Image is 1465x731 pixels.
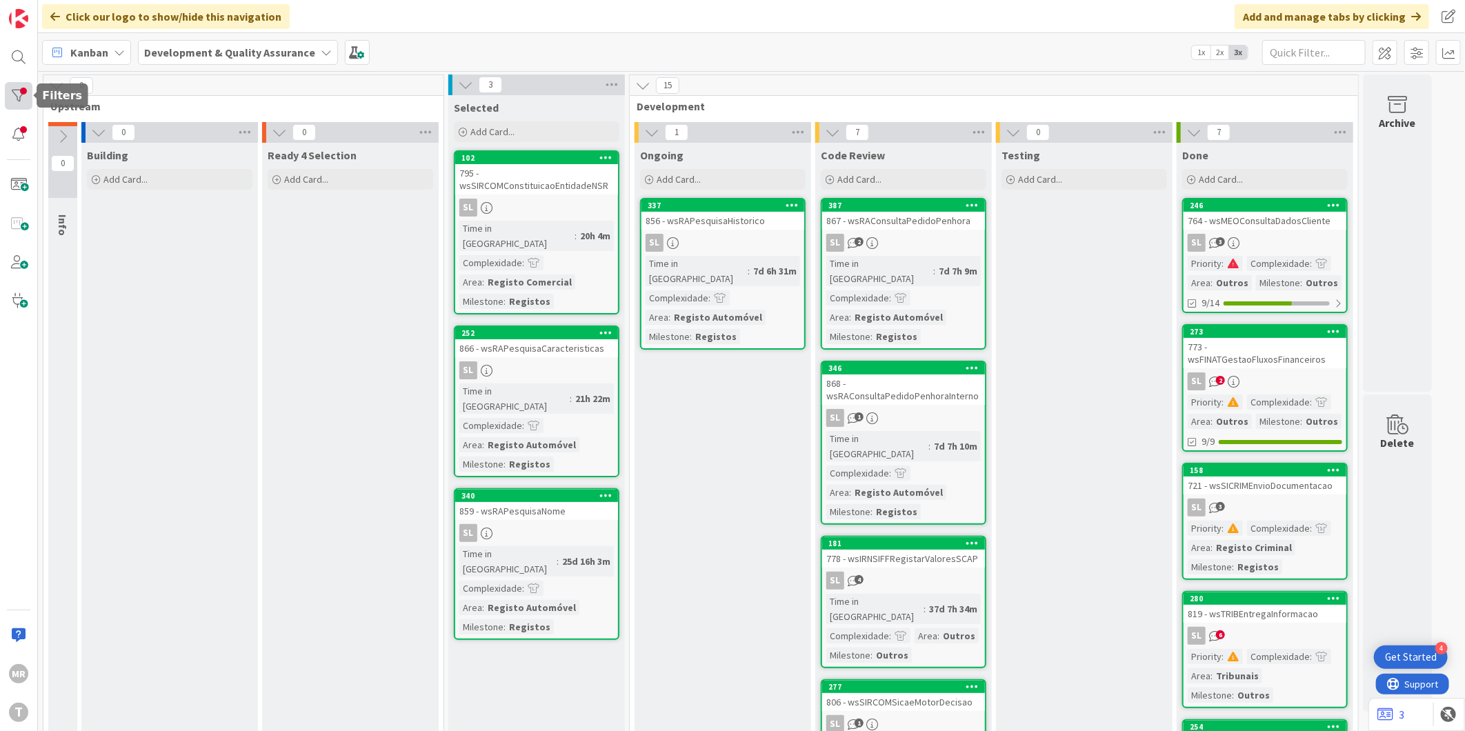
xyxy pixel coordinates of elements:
[641,199,804,212] div: 337
[103,173,148,186] span: Add Card...
[29,2,63,19] span: Support
[1182,463,1348,580] a: 158721 - wsSICRIMEnvioDocumentacaoSLPriority:Complexidade:Area:Registo CriminalMilestone:Registos
[1188,394,1222,410] div: Priority
[928,439,930,454] span: :
[455,361,618,379] div: SL
[1377,706,1404,723] a: 3
[855,412,864,421] span: 1
[1435,642,1448,654] div: 4
[822,550,985,568] div: 778 - wsIRNSIFFRegistarValoresSCAP
[935,263,981,279] div: 7d 7h 9m
[1379,114,1416,131] div: Archive
[482,437,484,452] span: :
[1182,148,1208,162] span: Done
[1310,649,1312,664] span: :
[459,524,477,542] div: SL
[1001,148,1040,162] span: Testing
[1247,649,1310,664] div: Complexidade
[1188,668,1210,683] div: Area
[1182,198,1348,313] a: 246764 - wsMEOConsultaDadosClienteSLPriority:Complexidade:Area:OutrosMilestone:Outros9/14
[1235,4,1429,29] div: Add and manage tabs by clicking
[484,274,575,290] div: Registo Comercial
[870,504,873,519] span: :
[504,619,506,634] span: :
[668,310,670,325] span: :
[56,214,70,236] span: Info
[821,536,986,668] a: 181778 - wsIRNSIFFRegistarValoresSCAPSLTime in [GEOGRAPHIC_DATA]:37d 7h 34mComplexidade:Area:Outr...
[822,374,985,405] div: 868 - wsRAConsultaPedidoPenhoraInterno
[1234,559,1282,574] div: Registos
[826,431,928,461] div: Time in [GEOGRAPHIC_DATA]
[873,329,921,344] div: Registos
[646,256,748,286] div: Time in [GEOGRAPHIC_DATA]
[506,457,554,472] div: Registos
[826,628,889,643] div: Complexidade
[522,255,524,270] span: :
[930,439,981,454] div: 7d 7h 10m
[459,619,504,634] div: Milestone
[1210,540,1213,555] span: :
[1216,376,1225,385] span: 2
[484,600,579,615] div: Registo Automóvel
[1184,326,1346,368] div: 273773 - wsFINATGestaoFluxosFinanceiros
[822,212,985,230] div: 867 - wsRAConsultaPedidoPenhora
[1184,338,1346,368] div: 773 - wsFINATGestaoFluxosFinanceiros
[479,77,502,93] span: 3
[828,539,985,548] div: 181
[826,572,844,590] div: SL
[828,201,985,210] div: 387
[641,212,804,230] div: 856 - wsRAPesquisaHistorico
[1210,275,1213,290] span: :
[1188,275,1210,290] div: Area
[1018,173,1062,186] span: Add Card...
[1229,46,1248,59] span: 3x
[1184,199,1346,212] div: 246
[455,152,618,194] div: 102795 - wsSIRCOMConstituicaoEntidadeNSR
[637,99,1341,113] span: Development
[822,537,985,550] div: 181
[822,572,985,590] div: SL
[1207,124,1230,141] span: 7
[889,290,891,306] span: :
[1190,594,1346,603] div: 280
[470,126,515,138] span: Add Card...
[646,234,664,252] div: SL
[1256,414,1300,429] div: Milestone
[1188,649,1222,664] div: Priority
[572,391,614,406] div: 21h 22m
[826,504,870,519] div: Milestone
[821,198,986,350] a: 387867 - wsRAConsultaPedidoPenhoraSLTime in [GEOGRAPHIC_DATA]:7d 7h 9mComplexidade:Area:Registo A...
[1184,592,1346,623] div: 280819 - wsTRIBEntregaInformacao
[87,148,128,162] span: Building
[455,327,618,357] div: 252866 - wsRAPesquisaCaracteristicas
[1216,630,1225,639] span: 6
[933,263,935,279] span: :
[455,327,618,339] div: 252
[459,457,504,472] div: Milestone
[1184,499,1346,517] div: SL
[849,485,851,500] span: :
[1310,521,1312,536] span: :
[1222,521,1224,536] span: :
[870,329,873,344] span: :
[575,228,577,243] span: :
[1190,465,1346,475] div: 158
[1188,256,1222,271] div: Priority
[461,491,618,501] div: 340
[822,693,985,711] div: 806 - wsSIRCOMSicaeMotorDecisao
[459,255,522,270] div: Complexidade
[665,124,688,141] span: 1
[455,524,618,542] div: SL
[826,329,870,344] div: Milestone
[1213,414,1252,429] div: Outros
[1232,688,1234,703] span: :
[826,256,933,286] div: Time in [GEOGRAPHIC_DATA]
[855,237,864,246] span: 2
[640,148,684,162] span: Ongoing
[826,648,870,663] div: Milestone
[828,682,985,692] div: 277
[570,391,572,406] span: :
[837,173,881,186] span: Add Card...
[504,294,506,309] span: :
[1184,372,1346,390] div: SL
